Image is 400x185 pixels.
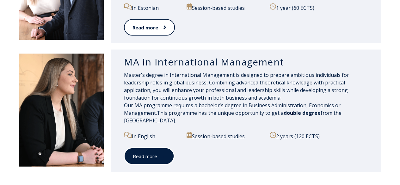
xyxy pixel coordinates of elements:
p: In English [124,132,181,140]
a: Read more [124,19,175,36]
span: This programme has the unique opportunity to get a from the [GEOGRAPHIC_DATA]. [124,109,341,124]
span: Our MA programme requires a bachelor's degree in Business Administration, Economics or Management. [124,102,340,116]
img: DSC_1907 [19,54,104,167]
p: Session-based studies [187,132,265,140]
p: 1 year (60 ECTS) [270,3,368,12]
span: Master's degree in International Management is designed to prepare ambitious individuals for lead... [124,71,349,101]
p: Session-based studies [187,3,265,12]
p: In Estonian [124,3,181,12]
p: 2 years (120 ECTS) [270,132,368,140]
span: double degree [283,109,320,116]
h3: MA in International Management [124,56,368,68]
a: Read more [124,148,174,165]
